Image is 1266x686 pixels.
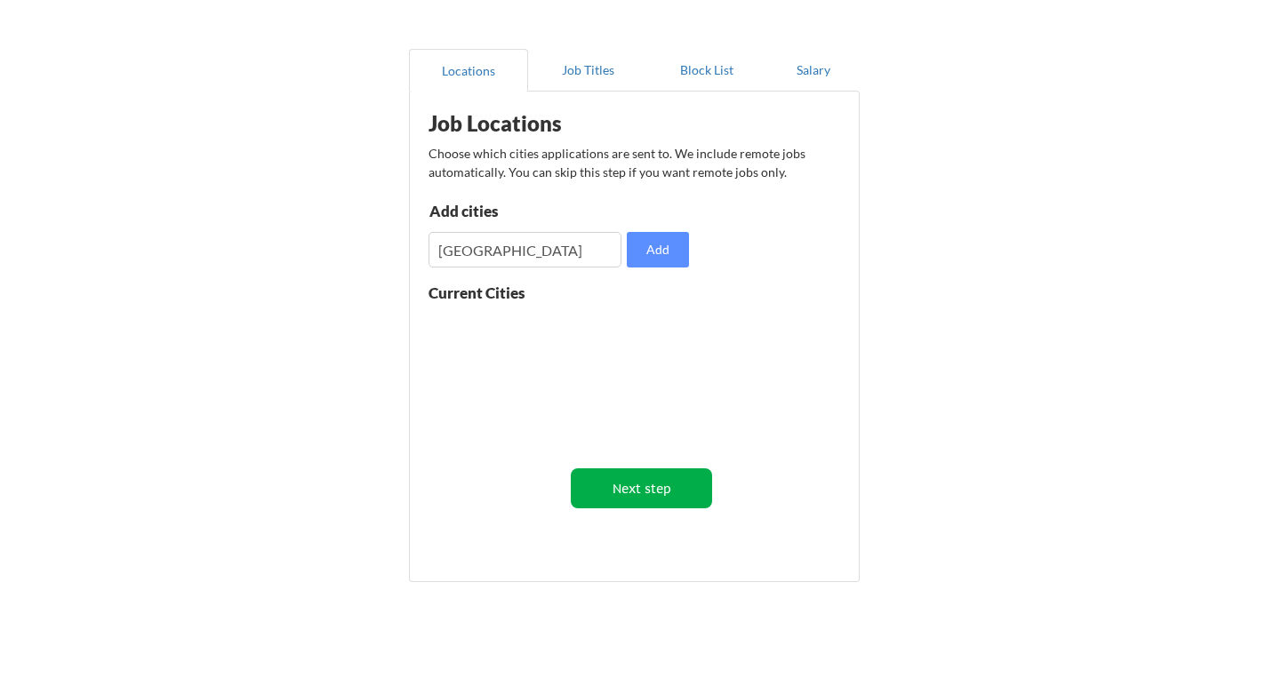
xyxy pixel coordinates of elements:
[429,203,613,219] div: Add cities
[429,113,653,134] div: Job Locations
[528,49,647,92] button: Job Titles
[647,49,766,92] button: Block List
[429,144,837,181] div: Choose which cities applications are sent to. We include remote jobs automatically. You can skip ...
[627,232,689,267] button: Add
[429,285,564,300] div: Current Cities
[429,232,621,267] input: Type here...
[409,49,528,92] button: Locations
[571,468,712,508] button: Next step
[766,49,860,92] button: Salary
